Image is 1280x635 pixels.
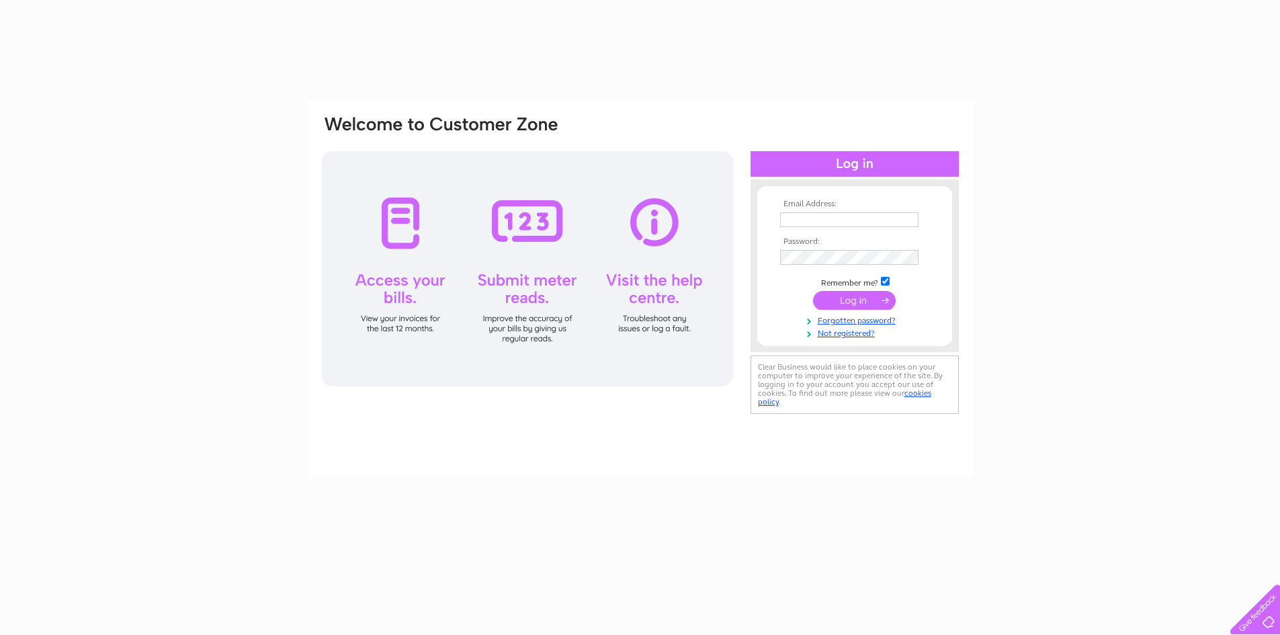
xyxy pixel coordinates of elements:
[780,313,933,326] a: Forgotten password?
[758,388,931,407] a: cookies policy
[780,326,933,339] a: Not registered?
[813,291,896,310] input: Submit
[751,355,959,414] div: Clear Business would like to place cookies on your computer to improve your experience of the sit...
[777,275,933,288] td: Remember me?
[777,237,933,247] th: Password:
[777,200,933,209] th: Email Address:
